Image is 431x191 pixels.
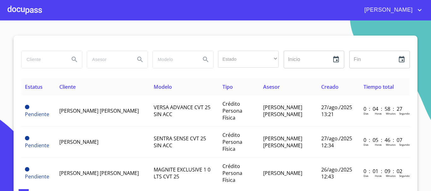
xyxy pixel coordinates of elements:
p: Segundos [399,112,411,115]
div: ​ [218,51,279,68]
span: [PERSON_NAME] [PERSON_NAME] [59,107,139,114]
span: VERSA ADVANCE CVT 25 SIN ACC [154,104,210,118]
span: Estatus [25,83,43,90]
p: Dias [363,174,369,177]
button: account of current user [360,5,423,15]
span: Creado [321,83,339,90]
p: Minutos [386,112,396,115]
span: Modelo [154,83,172,90]
span: [PERSON_NAME] [PERSON_NAME] [59,170,139,177]
span: Tipo [222,83,233,90]
p: Horas [375,112,382,115]
span: [PERSON_NAME] [263,170,302,177]
span: Pendiente [25,136,29,140]
p: 0 : 01 : 09 : 02 [363,168,406,175]
span: Pendiente [25,173,49,180]
button: Search [67,52,82,67]
p: Dias [363,112,369,115]
span: Tiempo total [363,83,394,90]
span: Pendiente [25,142,49,149]
span: [PERSON_NAME] [PERSON_NAME] [263,135,302,149]
span: [PERSON_NAME] [360,5,416,15]
span: 26/ago./2025 12:43 [321,166,352,180]
span: Pendiente [25,167,29,171]
p: 0 : 05 : 46 : 07 [363,137,406,143]
p: Horas [375,143,382,146]
span: 27/ago./2025 13:21 [321,104,352,118]
span: Crédito Persona Física [222,163,242,183]
span: Crédito Persona Física [222,132,242,152]
span: 27/ago./2025 12:34 [321,135,352,149]
span: Pendiente [25,105,29,109]
input: search [21,51,64,68]
p: Horas [375,174,382,177]
span: Pendiente [25,111,49,118]
input: search [87,51,130,68]
span: [PERSON_NAME] [PERSON_NAME] [263,104,302,118]
span: Crédito Persona Física [222,100,242,121]
span: MAGNITE EXCLUSIVE 1 0 LTS CVT 25 [154,166,210,180]
p: Segundos [399,143,411,146]
input: search [153,51,196,68]
span: Asesor [263,83,280,90]
span: [PERSON_NAME] [59,138,98,145]
span: Cliente [59,83,76,90]
button: Search [198,52,213,67]
span: SENTRA SENSE CVT 25 SIN ACC [154,135,206,149]
p: 0 : 04 : 58 : 27 [363,105,406,112]
p: Segundos [399,174,411,177]
p: Minutos [386,174,396,177]
button: Search [133,52,148,67]
p: Dias [363,143,369,146]
p: Minutos [386,143,396,146]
